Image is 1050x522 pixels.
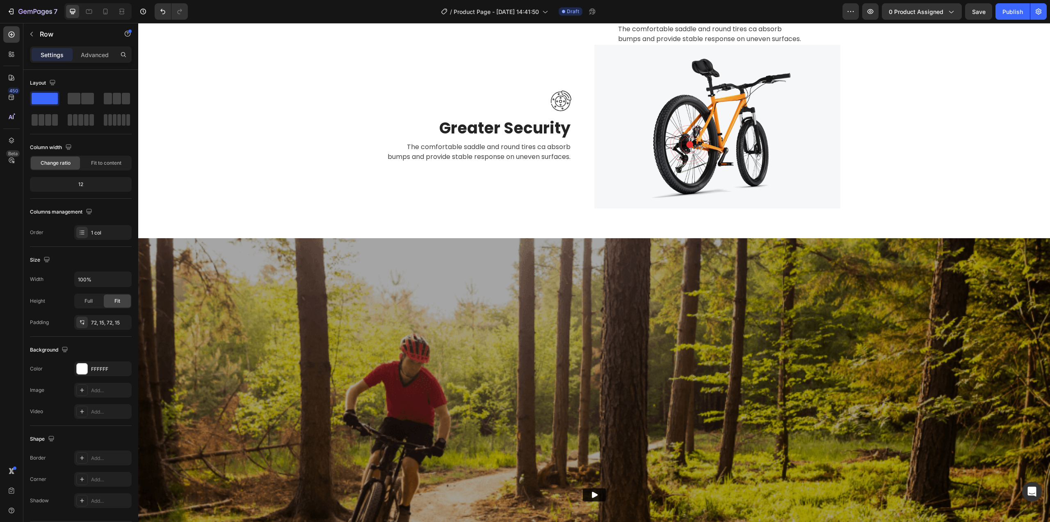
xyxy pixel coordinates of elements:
[75,272,131,287] input: Auto
[1002,7,1023,16] div: Publish
[445,465,468,478] button: Play
[30,229,43,236] div: Order
[91,476,130,483] div: Add...
[91,497,130,505] div: Add...
[30,454,46,462] div: Border
[30,297,45,305] div: Height
[3,3,61,20] button: 7
[30,207,94,218] div: Columns management
[30,497,49,504] div: Shadow
[41,159,71,167] span: Change ratio
[30,276,43,283] div: Width
[30,365,43,373] div: Color
[155,3,188,20] div: Undo/Redo
[30,408,43,415] div: Video
[567,8,579,15] span: Draft
[454,7,539,16] span: Product Page - [DATE] 14:41:50
[32,179,130,190] div: 12
[234,119,432,139] p: The comfortable saddle and round tires ca absorb bumps and provide stable response on uneven surf...
[30,476,46,483] div: Corner
[30,345,70,356] div: Background
[41,51,64,59] p: Settings
[30,142,73,153] div: Column width
[965,3,992,20] button: Save
[889,7,943,16] span: 0 product assigned
[138,23,1050,522] iframe: Design area
[413,67,433,88] img: Alt Image
[30,434,56,445] div: Shape
[91,159,121,167] span: Fit to content
[450,7,452,16] span: /
[30,386,44,394] div: Image
[91,366,130,373] div: FFFFFF
[91,387,130,394] div: Add...
[882,3,962,20] button: 0 product assigned
[91,408,130,416] div: Add...
[54,7,57,16] p: 7
[114,297,120,305] span: Fit
[972,8,986,15] span: Save
[8,87,20,94] div: 450
[91,319,130,327] div: 72, 15, 72, 15
[1022,482,1042,501] div: Open Intercom Messenger
[81,51,109,59] p: Advanced
[995,3,1030,20] button: Publish
[91,455,130,462] div: Add...
[40,29,110,39] p: Row
[91,229,130,237] div: 1 col
[456,22,702,186] img: Alt Image
[84,297,93,305] span: Full
[234,96,432,115] p: Greater Security
[6,150,20,157] div: Beta
[30,255,52,266] div: Size
[30,319,49,326] div: Padding
[30,78,57,89] div: Layout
